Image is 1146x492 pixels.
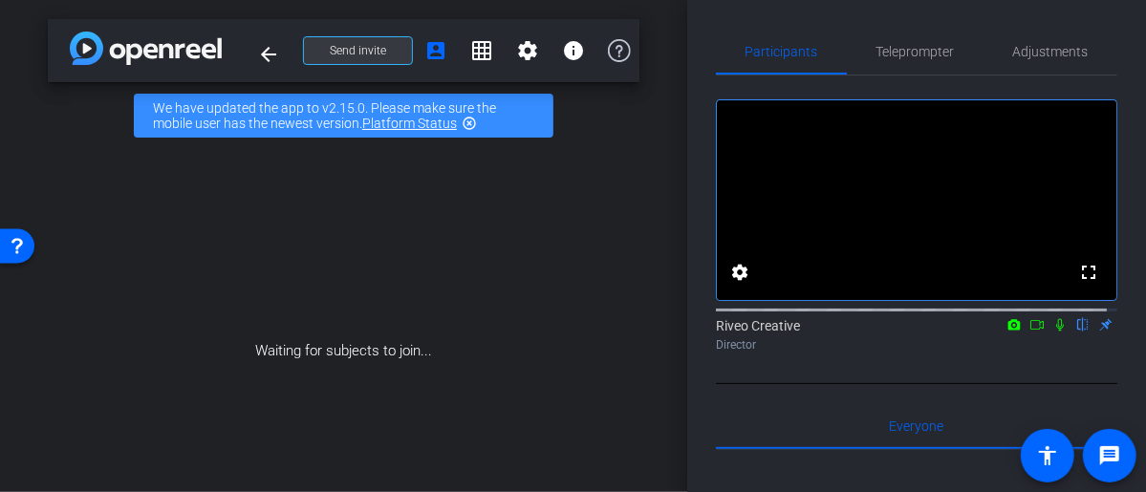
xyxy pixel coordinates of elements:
[1071,315,1094,332] mat-icon: flip
[1077,261,1100,284] mat-icon: fullscreen
[257,43,280,66] mat-icon: arrow_back
[1036,444,1059,467] mat-icon: accessibility
[470,39,493,62] mat-icon: grid_on
[1013,45,1089,58] span: Adjustments
[303,36,413,65] button: Send invite
[746,45,818,58] span: Participants
[134,94,553,138] div: We have updated the app to v2.15.0. Please make sure the mobile user has the newest version.
[890,419,944,433] span: Everyone
[716,336,1117,353] div: Director
[424,39,447,62] mat-icon: account_box
[516,39,539,62] mat-icon: settings
[876,45,955,58] span: Teleprompter
[362,116,457,131] a: Platform Status
[462,116,477,131] mat-icon: highlight_off
[330,43,386,58] span: Send invite
[70,32,222,65] img: app-logo
[562,39,585,62] mat-icon: info
[728,261,751,284] mat-icon: settings
[716,316,1117,353] div: Riveo Creative
[1098,444,1121,467] mat-icon: message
